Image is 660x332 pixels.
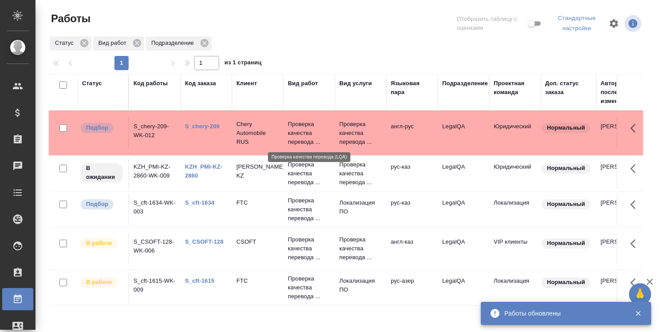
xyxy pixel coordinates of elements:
[547,123,585,132] p: Нормальный
[550,12,603,36] div: split button
[185,79,216,88] div: Код заказа
[339,235,382,262] p: Проверка качества перевода ...
[236,237,279,246] p: CSOFT
[86,239,112,248] p: В работе
[339,79,372,88] div: Вид услуги
[82,79,102,88] div: Статус
[457,15,526,32] span: Отобразить таблицу с оценками
[86,164,118,182] p: В ожидании
[339,198,382,216] p: Локализация ПО
[596,118,648,149] td: [PERSON_NAME]
[288,160,330,187] p: Проверка качества перевода ...
[93,36,144,51] div: Вид работ
[129,272,181,303] td: S_cft-1615-WK-009
[438,158,489,189] td: LegalQA
[50,36,91,51] div: Статус
[55,39,77,47] p: Статус
[86,278,112,287] p: В работе
[489,233,541,264] td: VIP клиенты
[386,272,438,303] td: рус-азер
[185,163,223,179] a: KZH_PMI-KZ-2860
[489,118,541,149] td: Юридический
[134,79,168,88] div: Код работы
[80,162,124,183] div: Исполнитель назначен, приступать к работе пока рано
[80,237,124,249] div: Исполнитель выполняет работу
[236,277,279,285] p: FTC
[185,199,214,206] a: S_cft-1634
[129,118,181,149] td: S_chery-209-WK-012
[625,194,646,215] button: Здесь прячутся важные кнопки
[288,235,330,262] p: Проверка качества перевода ...
[547,278,585,287] p: Нормальный
[339,277,382,294] p: Локализация ПО
[236,198,279,207] p: FTC
[288,196,330,223] p: Проверка качества перевода ...
[545,79,592,97] div: Доп. статус заказа
[489,272,541,303] td: Локализация
[625,233,646,254] button: Здесь прячутся важные кнопки
[596,194,648,225] td: [PERSON_NAME]
[146,36,212,51] div: Подразделение
[236,79,257,88] div: Клиент
[339,120,382,146] p: Проверка качества перевода ...
[386,158,438,189] td: рус-каз
[386,233,438,264] td: англ-каз
[386,194,438,225] td: рус-каз
[185,123,220,130] a: S_chery-209
[625,118,646,139] button: Здесь прячутся важные кнопки
[80,122,124,134] div: Можно подбирать исполнителей
[547,164,585,173] p: Нормальный
[386,118,438,149] td: англ-рус
[438,233,489,264] td: LegalQA
[603,13,625,34] span: Настроить таблицу
[438,272,489,303] td: LegalQA
[224,57,262,70] span: из 1 страниц
[504,309,621,318] div: Работы обновлены
[236,120,279,146] p: Chery Automobile RUS
[98,39,130,47] p: Вид работ
[625,158,646,179] button: Здесь прячутся важные кнопки
[288,120,330,146] p: Проверка качества перевода ...
[547,200,585,209] p: Нормальный
[80,198,124,210] div: Можно подбирать исполнителей
[236,162,279,180] p: [PERSON_NAME] KZ
[80,277,124,289] div: Исполнитель выполняет работу
[442,79,488,88] div: Подразделение
[632,285,648,304] span: 🙏
[151,39,197,47] p: Подразделение
[185,277,214,284] a: S_cft-1615
[596,272,648,303] td: [PERSON_NAME]
[625,15,643,32] span: Посмотреть информацию
[494,79,536,97] div: Проектная команда
[391,79,433,97] div: Языковая пара
[129,233,181,264] td: S_CSOFT-128-WK-006
[129,194,181,225] td: S_cft-1634-WK-003
[489,158,541,189] td: Юридический
[629,283,651,305] button: 🙏
[49,12,90,26] span: Работы
[596,158,648,189] td: [PERSON_NAME]
[288,79,318,88] div: Вид работ
[547,239,585,248] p: Нормальный
[288,274,330,301] p: Проверка качества перевода ...
[185,238,224,245] a: S_CSOFT-128
[129,158,181,189] td: KZH_PMI-KZ-2860-WK-009
[596,233,648,264] td: [PERSON_NAME]
[86,123,108,132] p: Подбор
[601,79,643,106] div: Автор последнего изменения
[438,194,489,225] td: LegalQA
[339,160,382,187] p: Проверка качества перевода ...
[86,200,108,209] p: Подбор
[438,118,489,149] td: LegalQA
[489,194,541,225] td: Локализация
[625,272,646,293] button: Здесь прячутся важные кнопки
[629,309,647,317] button: Закрыть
